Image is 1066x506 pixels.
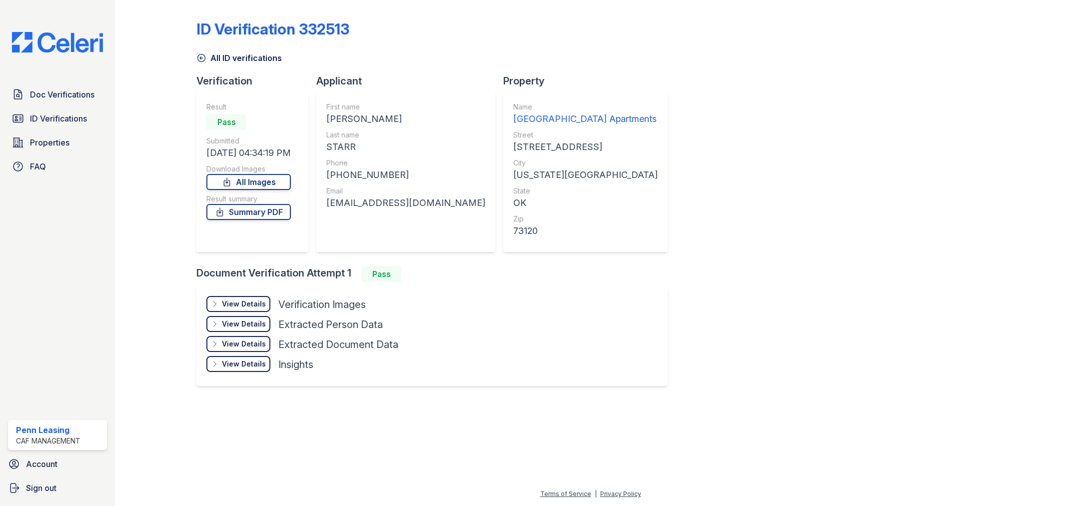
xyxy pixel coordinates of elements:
img: CE_Logo_Blue-a8612792a0a2168367f1c8372b55b34899dd931a85d93a1a3d3e32e68fde9ad4.png [4,32,111,52]
div: CAF Management [16,436,80,446]
div: [GEOGRAPHIC_DATA] Apartments [513,112,658,126]
div: State [513,186,658,196]
a: Properties [8,132,107,152]
div: Applicant [316,74,503,88]
div: Submitted [206,136,291,146]
a: Privacy Policy [600,490,641,497]
div: Verification [196,74,316,88]
span: ID Verifications [30,112,87,124]
span: Account [26,458,57,470]
div: Pass [361,266,401,282]
div: OK [513,196,658,210]
div: Zip [513,214,658,224]
a: Account [4,454,111,474]
div: Document Verification Attempt 1 [196,266,676,282]
span: Properties [30,136,69,148]
div: View Details [222,339,266,349]
a: All ID verifications [196,52,282,64]
div: [US_STATE][GEOGRAPHIC_DATA] [513,168,658,182]
div: Result summary [206,194,291,204]
span: Sign out [26,482,56,494]
div: Street [513,130,658,140]
div: Name [513,102,658,112]
div: 73120 [513,224,658,238]
a: FAQ [8,156,107,176]
div: Pass [206,114,246,130]
a: Summary PDF [206,204,291,220]
div: View Details [222,359,266,369]
div: City [513,158,658,168]
div: Insights [278,357,313,371]
a: Sign out [4,478,111,498]
div: Extracted Document Data [278,337,398,351]
div: | [595,490,597,497]
div: Email [326,186,485,196]
div: ID Verification 332513 [196,20,349,38]
span: FAQ [30,160,46,172]
div: First name [326,102,485,112]
a: All Images [206,174,291,190]
div: [PERSON_NAME] [326,112,485,126]
a: Doc Verifications [8,84,107,104]
a: Name [GEOGRAPHIC_DATA] Apartments [513,102,658,126]
div: [EMAIL_ADDRESS][DOMAIN_NAME] [326,196,485,210]
div: [PHONE_NUMBER] [326,168,485,182]
div: Phone [326,158,485,168]
span: Doc Verifications [30,88,94,100]
div: View Details [222,299,266,309]
div: Result [206,102,291,112]
a: ID Verifications [8,108,107,128]
div: View Details [222,319,266,329]
div: Penn Leasing [16,424,80,436]
div: [DATE] 04:34:19 PM [206,146,291,160]
div: Verification Images [278,297,366,311]
div: STARR [326,140,485,154]
div: Last name [326,130,485,140]
div: [STREET_ADDRESS] [513,140,658,154]
div: Download Images [206,164,291,174]
div: Property [503,74,676,88]
a: Terms of Service [540,490,591,497]
div: Extracted Person Data [278,317,383,331]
